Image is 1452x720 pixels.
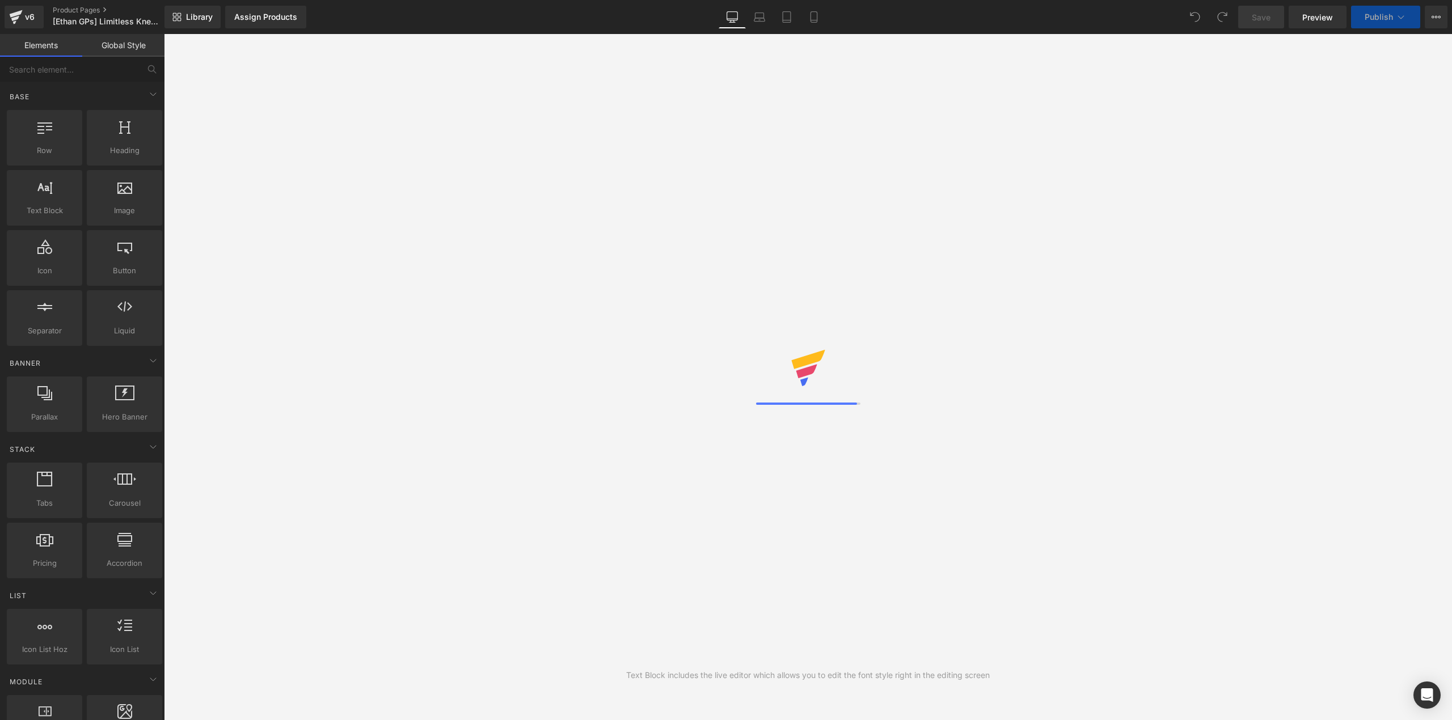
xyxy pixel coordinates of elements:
[10,325,79,337] span: Separator
[1413,681,1441,709] div: Open Intercom Messenger
[90,325,159,337] span: Liquid
[90,643,159,655] span: Icon List
[5,6,44,28] a: v6
[1425,6,1447,28] button: More
[90,265,159,277] span: Button
[53,6,183,15] a: Product Pages
[9,358,42,369] span: Banner
[1365,12,1393,22] span: Publish
[10,497,79,509] span: Tabs
[90,205,159,217] span: Image
[90,145,159,156] span: Heading
[1289,6,1347,28] a: Preview
[9,676,44,687] span: Module
[800,6,828,28] a: Mobile
[1211,6,1234,28] button: Redo
[9,590,28,601] span: List
[90,497,159,509] span: Carousel
[10,411,79,423] span: Parallax
[719,6,746,28] a: Desktop
[53,17,162,26] span: [Ethan GPs] Limitless Knee Pro™ no header
[90,557,159,569] span: Accordion
[234,12,297,22] div: Assign Products
[164,6,221,28] a: New Library
[1351,6,1420,28] button: Publish
[773,6,800,28] a: Tablet
[746,6,773,28] a: Laptop
[1252,11,1270,23] span: Save
[23,10,37,24] div: v6
[1302,11,1333,23] span: Preview
[9,444,36,455] span: Stack
[1184,6,1206,28] button: Undo
[10,265,79,277] span: Icon
[626,669,990,681] div: Text Block includes the live editor which allows you to edit the font style right in the editing ...
[10,643,79,655] span: Icon List Hoz
[9,91,31,102] span: Base
[82,34,164,57] a: Global Style
[186,12,213,22] span: Library
[10,145,79,156] span: Row
[90,411,159,423] span: Hero Banner
[10,557,79,569] span: Pricing
[10,205,79,217] span: Text Block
